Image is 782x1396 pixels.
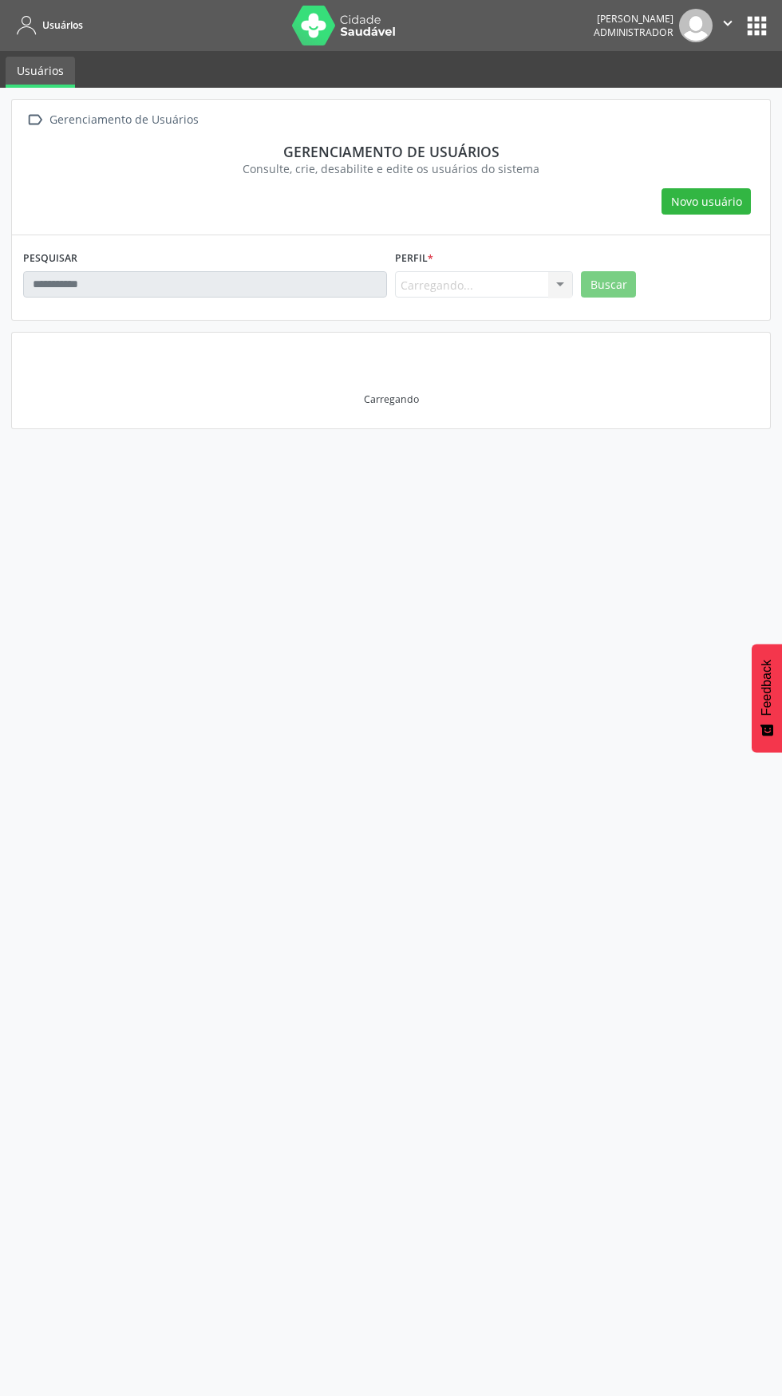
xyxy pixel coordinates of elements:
span: Usuários [42,18,83,32]
a: Usuários [6,57,75,88]
button: Feedback - Mostrar pesquisa [752,644,782,752]
div: Carregando [364,392,419,406]
button: Buscar [581,271,636,298]
i:  [23,108,46,132]
a:  Gerenciamento de Usuários [23,108,201,132]
span: Feedback [760,660,774,716]
button:  [713,9,743,42]
a: Usuários [11,12,83,38]
i:  [719,14,737,32]
button: Novo usuário [662,188,751,215]
span: Administrador [594,26,673,39]
img: img [679,9,713,42]
div: Consulte, crie, desabilite e edite os usuários do sistema [34,160,748,177]
div: Gerenciamento de Usuários [46,108,201,132]
label: PESQUISAR [23,246,77,271]
label: Perfil [395,246,433,271]
div: [PERSON_NAME] [594,12,673,26]
button: apps [743,12,771,40]
span: Novo usuário [671,193,742,210]
div: Gerenciamento de usuários [34,143,748,160]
